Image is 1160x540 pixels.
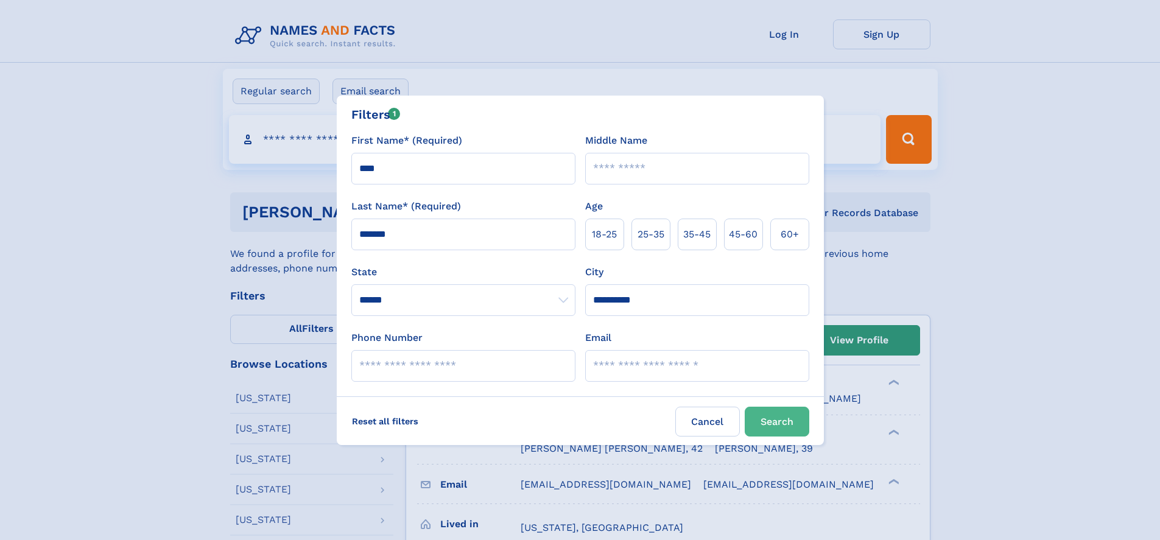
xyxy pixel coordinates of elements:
[351,133,462,148] label: First Name* (Required)
[351,199,461,214] label: Last Name* (Required)
[585,331,611,345] label: Email
[585,199,603,214] label: Age
[675,407,740,437] label: Cancel
[585,133,647,148] label: Middle Name
[585,265,603,279] label: City
[638,227,664,242] span: 25‑35
[683,227,711,242] span: 35‑45
[344,407,426,436] label: Reset all filters
[351,105,401,124] div: Filters
[592,227,617,242] span: 18‑25
[351,331,423,345] label: Phone Number
[729,227,758,242] span: 45‑60
[745,407,809,437] button: Search
[781,227,799,242] span: 60+
[351,265,575,279] label: State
